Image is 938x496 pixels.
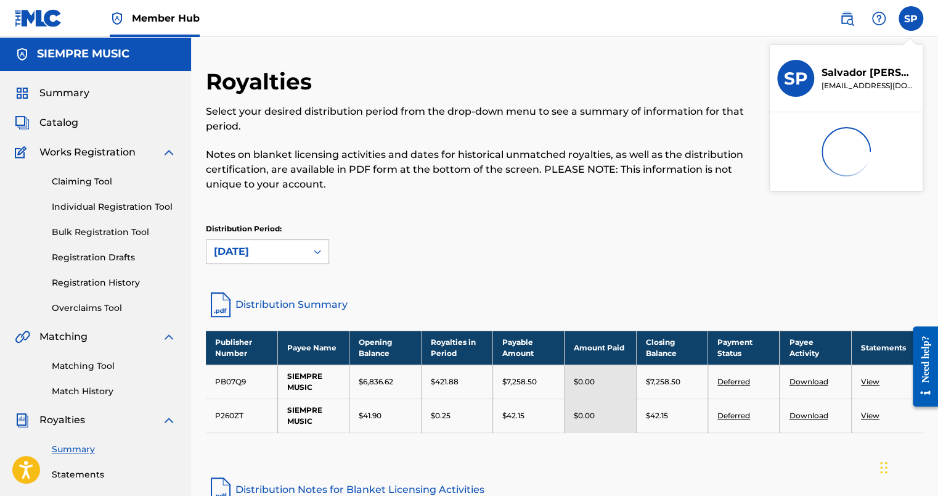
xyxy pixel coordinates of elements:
td: PB07Q9 [206,365,277,399]
h3: SP [784,68,808,89]
p: salvadorprieto@aol.com [822,80,915,91]
div: User Menu [899,6,923,31]
a: Bulk Registration Tool [52,226,176,239]
a: Individual Registration Tool [52,200,176,213]
div: [DATE] [214,244,299,259]
th: Royalties in Period [421,331,492,365]
p: Select your desired distribution period from the drop-down menu to see a summary of information f... [206,104,758,134]
a: Registration Drafts [52,251,176,264]
p: Distribution Period: [206,223,329,234]
th: Amount Paid [565,331,636,365]
th: Opening Balance [349,331,421,365]
a: Distribution Summary [206,290,923,320]
iframe: Resource Center [903,317,938,416]
span: Matching [39,329,88,344]
p: Salvador Prieto [822,65,915,80]
p: Notes on blanket licensing activities and dates for historical unmatched royalties, as well as th... [206,147,758,192]
a: Matching Tool [52,360,176,373]
p: $7,258.50 [646,376,680,387]
a: CatalogCatalog [15,115,78,130]
img: Top Rightsholder [110,11,124,26]
a: Summary [52,443,176,456]
td: SIEMPRE MUSIC [277,365,349,399]
p: $7,258.50 [502,376,537,387]
p: $0.00 [574,376,595,387]
p: $6,836.62 [359,376,393,387]
a: Download [789,377,828,386]
img: search [839,11,854,26]
img: preloader [822,127,871,176]
div: Help [867,6,891,31]
div: Drag [880,449,887,486]
p: $42.15 [646,410,668,421]
img: Accounts [15,47,30,62]
a: Deferred [717,377,750,386]
img: MLC Logo [15,9,62,27]
th: Payee Name [277,331,349,365]
img: expand [161,329,176,344]
a: Registration History [52,276,176,289]
img: Works Registration [15,145,31,160]
span: Works Registration [39,145,136,160]
p: $0.00 [574,410,595,421]
th: Payment Status [708,331,779,365]
span: Royalties [39,413,85,428]
img: distribution-summary-pdf [206,290,235,320]
a: Public Search [834,6,859,31]
th: Statements [851,331,923,365]
th: Payee Activity [780,331,851,365]
td: P260ZT [206,399,277,432]
a: Download [789,411,828,420]
iframe: Chat Widget [876,437,938,496]
img: Matching [15,329,30,344]
a: Match History [52,385,176,398]
span: Summary [39,86,89,101]
img: Summary [15,86,30,101]
img: expand [161,413,176,428]
img: Royalties [15,413,30,428]
p: $41.90 [359,410,381,421]
h2: Royalties [206,68,318,96]
a: View [861,377,879,386]
a: Deferred [717,411,750,420]
span: Catalog [39,115,78,130]
th: Publisher Number [206,331,277,365]
a: SummarySummary [15,86,89,101]
a: View [861,411,879,420]
p: $421.88 [431,376,459,387]
td: SIEMPRE MUSIC [277,399,349,432]
img: help [871,11,886,26]
a: Claiming Tool [52,175,176,188]
th: Closing Balance [636,331,708,365]
span: Member Hub [132,11,200,25]
p: $0.25 [431,410,451,421]
p: $42.15 [502,410,524,421]
img: expand [161,145,176,160]
h5: SIEMPRE MUSIC [37,47,129,61]
th: Payable Amount [492,331,564,365]
img: Catalog [15,115,30,130]
a: Statements [52,468,176,481]
a: Overclaims Tool [52,302,176,315]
